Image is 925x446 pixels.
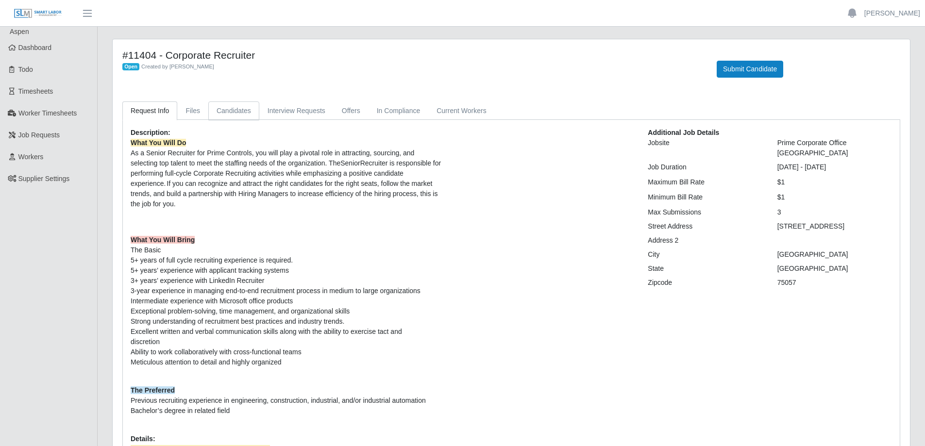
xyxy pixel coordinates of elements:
div: Street Address [640,221,770,231]
a: Interview Requests [259,101,334,120]
div: [DATE] - [DATE] [770,162,899,172]
strong: What You Will Bring [131,236,195,244]
div: [STREET_ADDRESS] [770,221,899,231]
a: In Compliance [369,101,429,120]
div: 75057 [770,278,899,288]
a: Candidates [208,101,259,120]
span: Created by [PERSON_NAME] [141,64,214,69]
span: Job Requests [18,131,60,139]
div: Prime Corporate Office [GEOGRAPHIC_DATA] [770,138,899,158]
b: Additional Job Details [648,129,719,136]
a: Current Workers [428,101,494,120]
span: Aspen [10,28,29,35]
span: As a Senior Recruiter for Prime Controls, you will play a pivotal role in attracting, sourcing, a... [131,139,441,208]
span: Timesheets [18,87,53,95]
span: Supplier Settings [18,175,70,182]
div: Zipcode [640,278,770,288]
div: State [640,264,770,274]
div: [GEOGRAPHIC_DATA] [770,249,899,260]
p: The Basic 5+ years of full cycle recruiting experience is required. 5+ years’ experience with app... [131,235,633,378]
div: 3 [770,207,899,217]
div: Job Duration [640,162,770,172]
span: Worker Timesheets [18,109,77,117]
b: Details: [131,435,155,443]
h4: #11404 - Corporate Recruiter [122,49,702,61]
span: Open [122,63,139,71]
div: Jobsite [640,138,770,158]
span: Dashboard [18,44,52,51]
strong: What You Will Do [131,139,186,147]
div: Maximum Bill Rate [640,177,770,187]
div: [GEOGRAPHIC_DATA] [770,264,899,274]
strong: The Preferred [131,386,175,394]
div: Max Submissions [640,207,770,217]
img: SLM Logo [14,8,62,19]
div: Minimum Bill Rate [640,192,770,202]
b: Description: [131,129,170,136]
a: Files [177,101,208,120]
div: City [640,249,770,260]
a: Request Info [122,101,177,120]
a: Offers [334,101,369,120]
button: Submit Candidate [717,61,783,78]
p: Previous recruiting experience in engineering, construction, industrial, and/or industrial automa... [131,385,633,416]
div: $1 [770,177,899,187]
span: Workers [18,153,44,161]
div: Address 2 [640,235,770,246]
div: $1 [770,192,899,202]
a: [PERSON_NAME] [864,8,920,18]
span: Todo [18,66,33,73]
